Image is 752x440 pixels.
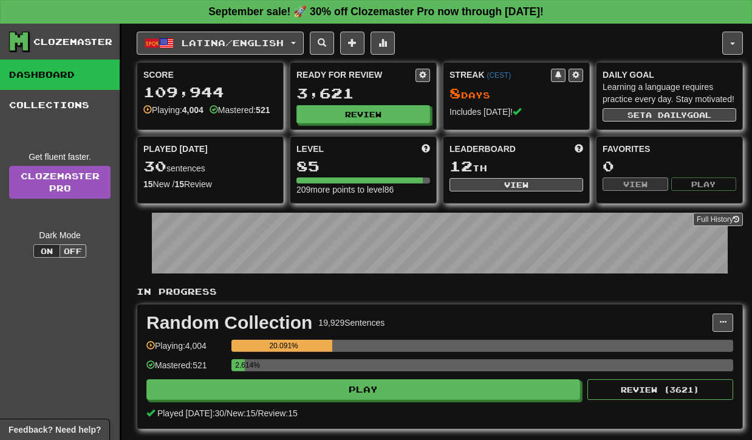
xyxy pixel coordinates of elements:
[143,157,166,174] span: 30
[258,408,297,418] span: Review: 15
[296,143,324,155] span: Level
[449,69,551,81] div: Streak
[157,408,224,418] span: Played [DATE]: 30
[256,105,270,115] strong: 521
[137,286,743,298] p: In Progress
[208,5,544,18] strong: September sale! 🚀 30% off Clozemaster Pro now through [DATE]!
[449,84,461,101] span: 8
[143,159,277,174] div: sentences
[143,84,277,100] div: 109,944
[33,244,60,258] button: On
[603,177,668,191] button: View
[318,317,385,329] div: 19,929 Sentences
[174,179,184,189] strong: 15
[671,177,737,191] button: Play
[296,105,430,123] button: Review
[143,143,208,155] span: Played [DATE]
[143,179,153,189] strong: 15
[603,108,736,122] button: Seta dailygoal
[33,36,112,48] div: Clozemaster
[146,314,312,332] div: Random Collection
[340,32,364,55] button: Add sentence to collection
[422,143,430,155] span: Score more points to level up
[143,178,277,190] div: New / Review
[449,178,583,191] button: View
[693,213,743,226] button: Full History
[235,340,332,352] div: 20.091%
[487,71,511,80] a: (CEST)
[603,69,736,81] div: Daily Goal
[9,166,111,199] a: ClozemasterPro
[646,111,687,119] span: a daily
[449,143,516,155] span: Leaderboard
[146,340,225,360] div: Playing: 4,004
[224,408,227,418] span: /
[296,159,430,174] div: 85
[449,106,583,118] div: Includes [DATE]!
[296,184,430,196] div: 209 more points to level 86
[235,359,244,371] div: 2.614%
[296,86,430,101] div: 3,621
[296,69,415,81] div: Ready for Review
[182,105,203,115] strong: 4,004
[449,157,473,174] span: 12
[449,86,583,101] div: Day s
[9,151,111,163] div: Get fluent faster.
[137,32,304,55] button: Latina/English
[146,359,225,379] div: Mastered: 521
[256,408,258,418] span: /
[449,159,583,174] div: th
[603,81,736,105] div: Learning a language requires practice every day. Stay motivated!
[603,143,736,155] div: Favorites
[603,159,736,174] div: 0
[9,229,111,241] div: Dark Mode
[210,104,270,116] div: Mastered:
[587,379,733,400] button: Review (3621)
[143,104,203,116] div: Playing:
[9,424,101,436] span: Open feedback widget
[146,379,580,400] button: Play
[310,32,334,55] button: Search sentences
[575,143,583,155] span: This week in points, UTC
[182,38,284,48] span: Latina / English
[227,408,255,418] span: New: 15
[371,32,395,55] button: More stats
[60,244,86,258] button: Off
[143,69,277,81] div: Score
